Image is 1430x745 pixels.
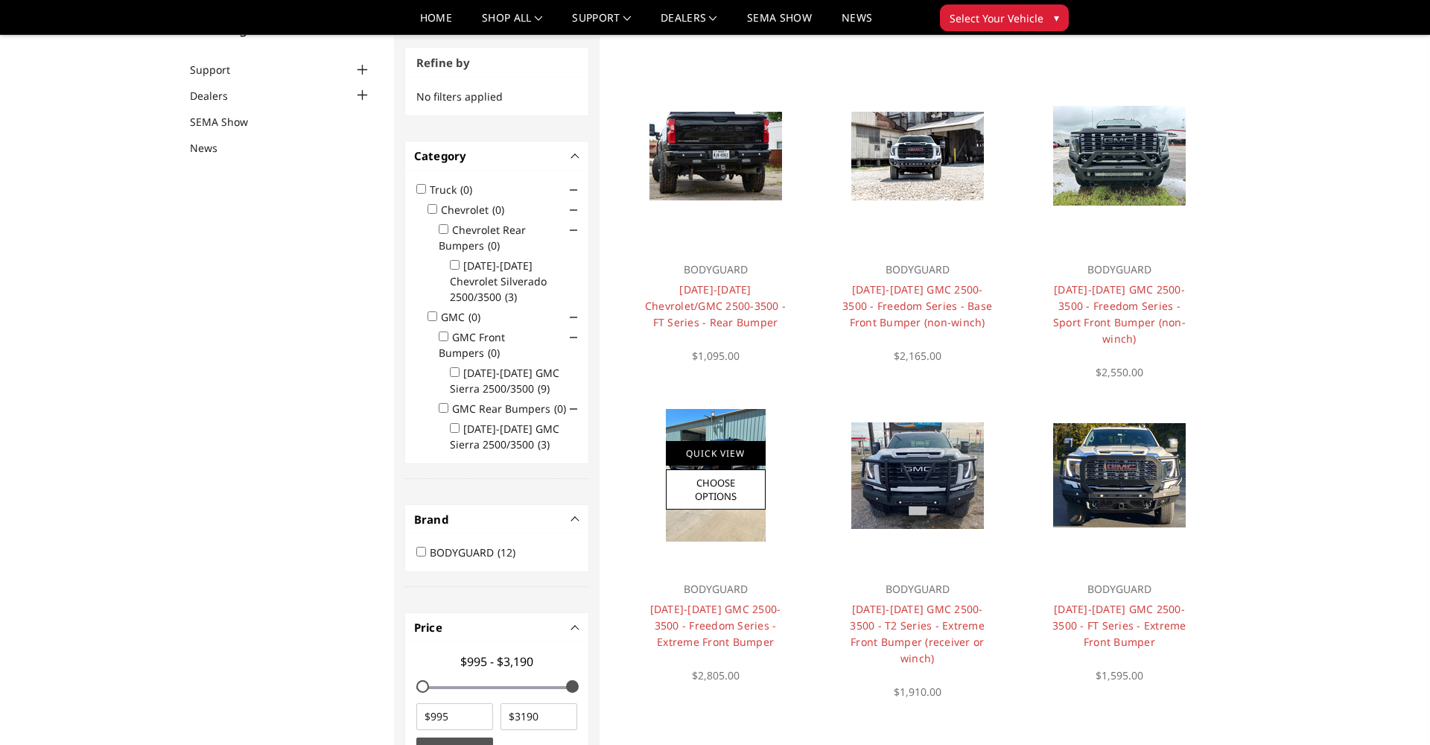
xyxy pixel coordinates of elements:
p: BODYGUARD [641,580,790,598]
p: BODYGUARD [842,261,992,279]
a: News [842,13,872,34]
a: [DATE]-[DATE] GMC 2500-3500 - Freedom Series - Extreme Front Bumper [650,602,781,649]
a: Dealers [190,88,247,104]
label: BODYGUARD [430,545,524,559]
span: Click to show/hide children [570,206,577,214]
span: $2,550.00 [1096,365,1143,379]
span: $1,595.00 [1096,668,1143,682]
h4: Category [414,148,580,165]
a: Support [190,62,249,77]
a: Choose Options [666,469,766,510]
h4: Price [414,619,580,636]
span: (0) [460,183,472,197]
span: (0) [468,310,480,324]
button: - [572,516,579,523]
span: (0) [488,346,500,360]
span: Click to show/hide children [570,334,577,341]
span: No filters applied [416,89,503,104]
p: BODYGUARD [641,261,790,279]
h3: Refine by [405,48,589,78]
span: $1,095.00 [692,349,740,363]
a: SEMA Show [190,114,267,130]
span: (0) [492,203,504,217]
p: BODYGUARD [1044,261,1194,279]
span: $2,165.00 [894,349,941,363]
a: [DATE]-[DATE] Chevrolet/GMC 2500-3500 - FT Series - Rear Bumper [645,282,786,329]
span: Click to show/hide children [570,405,577,413]
a: shop all [482,13,542,34]
span: ▾ [1054,10,1059,25]
a: Dealers [661,13,717,34]
label: GMC [441,310,489,324]
a: Support [572,13,631,34]
span: (0) [554,402,566,416]
a: Quick View [666,441,766,466]
a: [DATE]-[DATE] GMC 2500-3500 - Freedom Series - Base Front Bumper (non-winch) [842,282,992,329]
span: (0) [488,238,500,253]
a: SEMA Show [747,13,812,34]
label: Truck [430,183,481,197]
label: GMC Rear Bumpers [452,402,575,416]
label: Chevrolet Rear Bumpers [439,223,526,253]
iframe: Chat Widget [1356,673,1430,745]
label: Chevrolet [441,203,513,217]
a: [DATE]-[DATE] GMC 2500-3500 - Freedom Series - Sport Front Bumper (non-winch) [1053,282,1186,346]
a: News [190,140,236,156]
span: (12) [498,545,515,559]
p: BODYGUARD [842,580,992,598]
label: [DATE]-[DATE] GMC Sierra 2500/3500 [450,366,559,396]
label: GMC Front Bumpers [439,330,509,360]
input: $995 [416,703,493,730]
span: (9) [538,381,550,396]
button: - [572,152,579,159]
label: [DATE]-[DATE] GMC Sierra 2500/3500 [450,422,559,451]
span: $2,805.00 [692,668,740,682]
span: (3) [538,437,550,451]
span: (3) [505,290,517,304]
span: Click to show/hide children [570,314,577,321]
a: [DATE]-[DATE] GMC 2500-3500 - FT Series - Extreme Front Bumper [1052,602,1186,649]
button: - [572,624,579,631]
button: Select Your Vehicle [940,4,1069,31]
a: Home [420,13,452,34]
a: [DATE]-[DATE] GMC 2500-3500 - T2 Series - Extreme Front Bumper (receiver or winch) [850,602,985,665]
h4: Brand [414,511,580,528]
span: Click to show/hide children [570,226,577,234]
p: BODYGUARD [1044,580,1194,598]
span: Click to show/hide children [570,186,577,194]
span: Select Your Vehicle [950,10,1043,26]
span: $1,910.00 [894,685,941,699]
input: $3190 [500,703,577,730]
label: [DATE]-[DATE] Chevrolet Silverado 2500/3500 [450,259,547,304]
